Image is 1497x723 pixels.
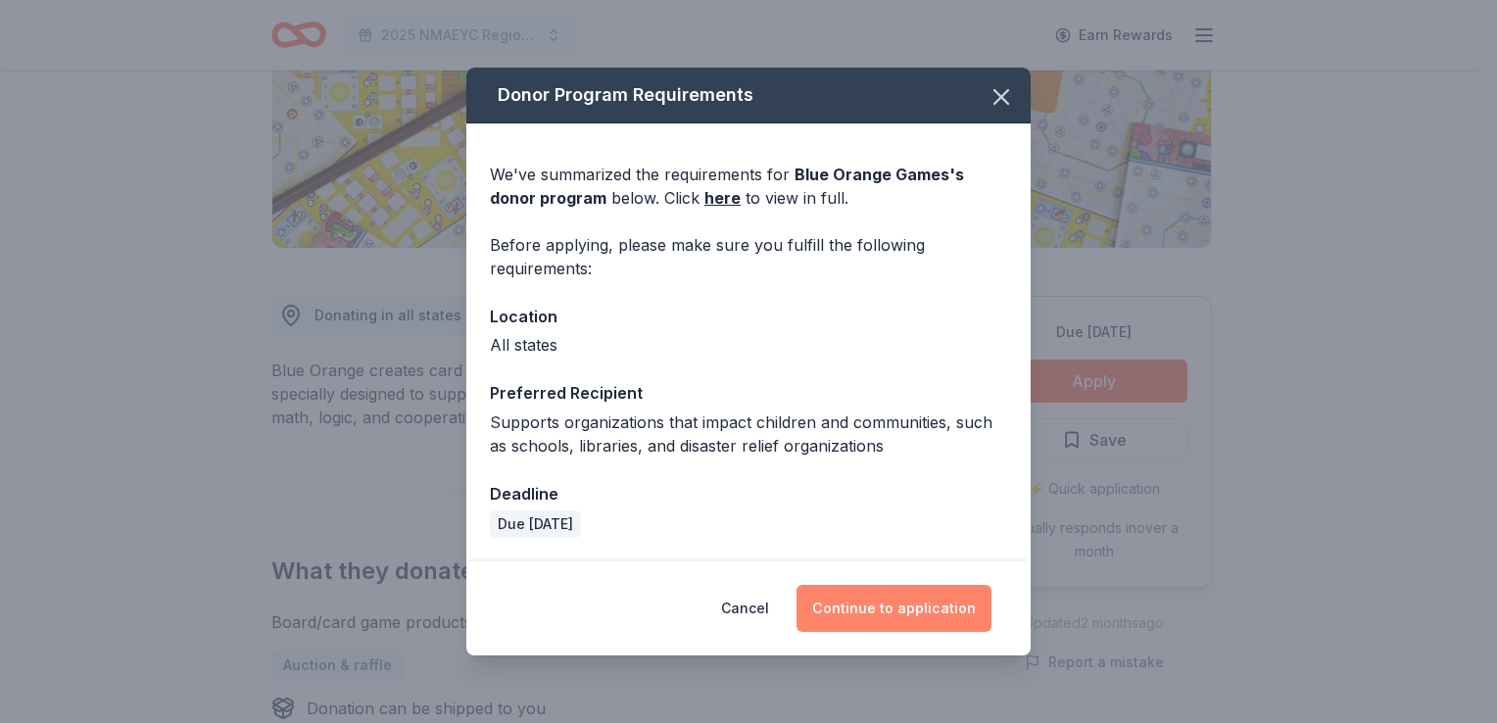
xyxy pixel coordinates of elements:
div: Donor Program Requirements [466,68,1031,123]
div: Before applying, please make sure you fulfill the following requirements: [490,233,1007,280]
div: We've summarized the requirements for below. Click to view in full. [490,163,1007,210]
button: Cancel [721,585,769,632]
div: All states [490,333,1007,357]
div: Location [490,304,1007,329]
div: Deadline [490,481,1007,506]
div: Preferred Recipient [490,380,1007,406]
div: Supports organizations that impact children and communities, such as schools, libraries, and disa... [490,410,1007,458]
button: Continue to application [797,585,991,632]
div: Due [DATE] [490,510,581,538]
a: here [704,186,741,210]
